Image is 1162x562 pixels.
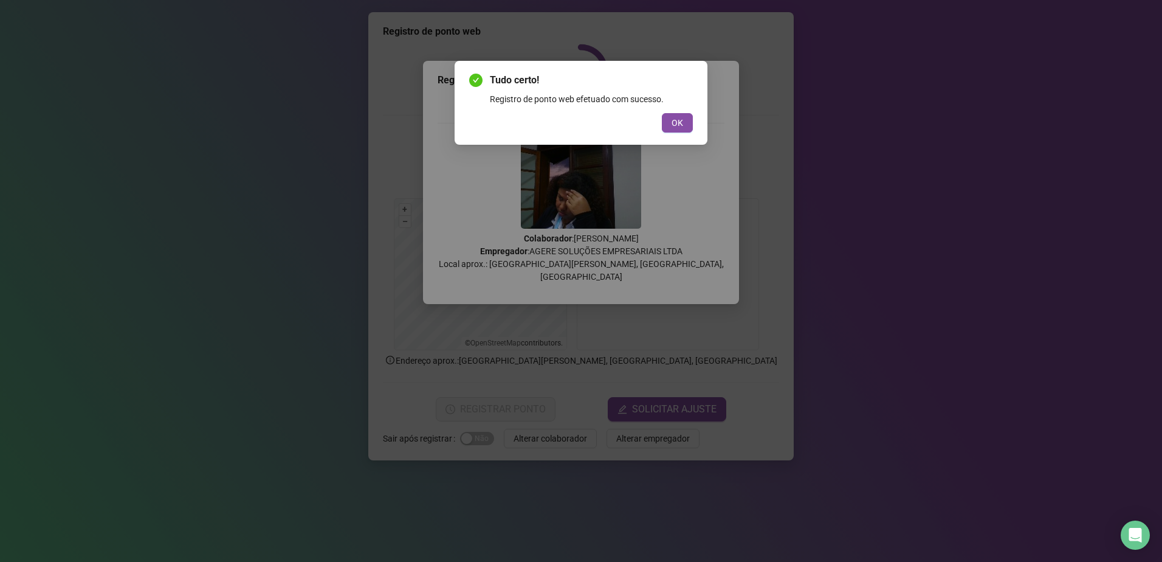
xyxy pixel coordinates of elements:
div: Open Intercom Messenger [1121,521,1150,550]
span: check-circle [469,74,483,87]
div: Registro de ponto web efetuado com sucesso. [490,92,693,106]
button: OK [662,113,693,133]
span: Tudo certo! [490,73,693,88]
span: OK [672,116,683,130]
